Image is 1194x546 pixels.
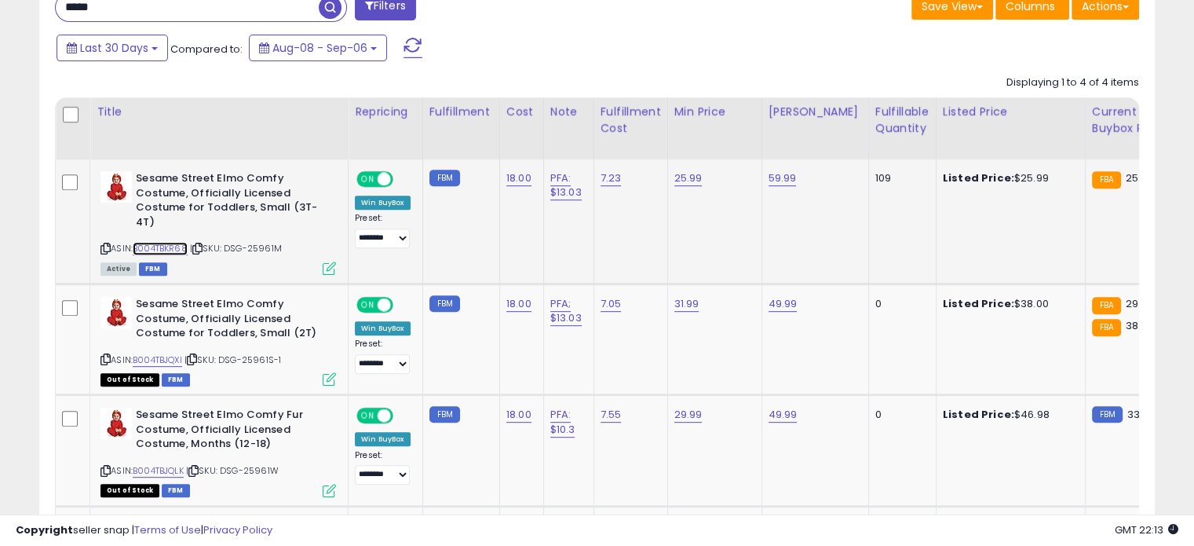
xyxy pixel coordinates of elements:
[162,484,190,497] span: FBM
[16,522,73,537] strong: Copyright
[358,409,378,423] span: ON
[391,299,416,312] span: OFF
[355,196,411,210] div: Win BuyBox
[943,407,1014,422] b: Listed Price:
[100,297,336,384] div: ASIN:
[100,262,137,276] span: All listings currently available for purchase on Amazon
[875,408,924,422] div: 0
[391,409,416,423] span: OFF
[358,173,378,186] span: ON
[943,408,1073,422] div: $46.98
[943,171,1073,185] div: $25.99
[133,354,182,367] a: B004TBJQXI
[674,407,703,423] a: 29.99
[100,171,132,203] img: 31M60GMVtLL._SL40_.jpg
[429,170,460,186] small: FBM
[943,297,1073,311] div: $38.00
[1092,104,1173,137] div: Current Buybox Price
[355,339,411,374] div: Preset:
[674,296,699,312] a: 31.99
[133,464,184,478] a: B004TBJQLK
[1092,171,1121,189] small: FBA
[875,297,924,311] div: 0
[601,104,661,137] div: Fulfillment Cost
[391,173,416,186] span: OFF
[875,104,929,137] div: Fulfillable Quantity
[355,450,411,486] div: Preset:
[100,408,336,495] div: ASIN:
[550,170,582,200] a: PFA: $13.03
[355,213,411,248] div: Preset:
[272,40,367,56] span: Aug-08 - Sep-06
[100,373,159,387] span: All listings that are currently out of stock and unavailable for purchase on Amazon
[429,104,493,120] div: Fulfillment
[100,408,132,439] img: 31M60GMVtLL._SL40_.jpg
[601,170,622,186] a: 7.23
[769,296,798,312] a: 49.99
[506,170,531,186] a: 18.00
[184,354,281,366] span: | SKU: DSG-25961S-1
[1115,522,1178,537] span: 2025-10-7 22:13 GMT
[550,296,582,326] a: PFA; $13.03
[1092,406,1123,423] small: FBM
[506,407,531,423] a: 18.00
[133,242,188,255] a: B004TBKR68
[57,35,168,61] button: Last 30 Days
[506,104,537,120] div: Cost
[100,171,336,273] div: ASIN:
[355,432,411,446] div: Win BuyBox
[162,373,190,387] span: FBM
[249,35,387,61] button: Aug-08 - Sep-06
[136,408,327,456] b: Sesame Street Elmo Comfy Fur Costume, Officially Licensed Costume, Months (12-18)
[97,104,341,120] div: Title
[875,171,924,185] div: 109
[16,523,272,538] div: seller snap | |
[429,295,460,312] small: FBM
[943,104,1079,120] div: Listed Price
[80,40,148,56] span: Last 30 Days
[100,297,132,328] img: 31M60GMVtLL._SL40_.jpg
[190,242,282,255] span: | SKU: DSG-25961M
[100,484,159,497] span: All listings that are currently out of stock and unavailable for purchase on Amazon
[943,296,1014,311] b: Listed Price:
[355,321,411,335] div: Win BuyBox
[601,407,622,423] a: 7.55
[550,407,575,437] a: PFA: $10.3
[1006,75,1139,90] div: Displaying 1 to 4 of 4 items
[355,104,416,120] div: Repricing
[1125,318,1150,333] span: 38.01
[601,296,622,312] a: 7.05
[136,171,327,233] b: Sesame Street Elmo Comfy Costume, Officially Licensed Costume for Toddlers, Small (3T-4T)
[769,407,798,423] a: 49.99
[134,522,201,537] a: Terms of Use
[1092,297,1121,314] small: FBA
[674,104,755,120] div: Min Price
[203,522,272,537] a: Privacy Policy
[1125,296,1153,311] span: 29.99
[550,104,587,120] div: Note
[136,297,327,345] b: Sesame Street Elmo Comfy Costume, Officially Licensed Costume for Toddlers, Small (2T)
[358,299,378,312] span: ON
[186,464,279,477] span: | SKU: DSG-25961W
[1126,407,1155,422] span: 33.98
[429,406,460,423] small: FBM
[506,296,531,312] a: 18.00
[139,262,167,276] span: FBM
[170,42,243,57] span: Compared to:
[674,170,703,186] a: 25.99
[769,104,862,120] div: [PERSON_NAME]
[943,170,1014,185] b: Listed Price:
[769,170,797,186] a: 59.99
[1125,170,1153,185] span: 25.99
[1092,319,1121,336] small: FBA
